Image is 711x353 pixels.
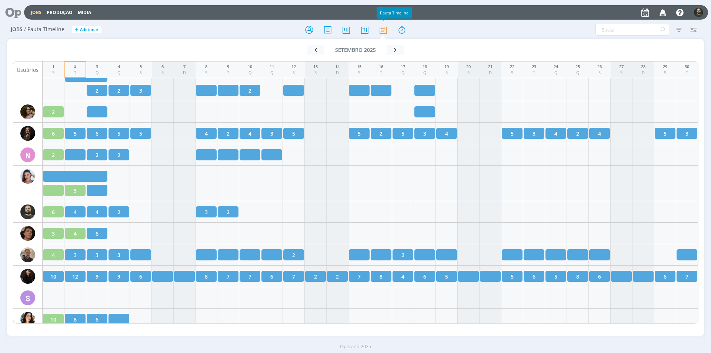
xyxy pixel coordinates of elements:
[72,273,78,280] span: 12
[20,147,35,162] div: N
[336,273,339,280] span: 2
[270,273,273,280] span: 6
[510,70,514,76] div: S
[96,151,99,159] span: 2
[248,87,251,94] span: 2
[380,130,383,137] span: 2
[20,269,35,284] img: S
[575,70,580,76] div: Q
[227,64,229,70] div: 9
[663,64,667,70] div: 29
[314,273,317,280] span: 2
[554,130,557,137] span: 4
[11,26,23,33] span: Jobs
[20,104,35,119] img: N
[76,10,93,16] button: Mídia
[80,27,99,32] span: Adicionar
[444,64,449,70] div: 19
[575,64,580,70] div: 25
[20,126,35,141] img: N
[74,70,76,76] div: T
[270,64,274,70] div: 11
[597,70,602,76] div: S
[52,208,55,216] span: 6
[598,273,601,280] span: 6
[96,130,99,137] span: 6
[357,70,361,76] div: S
[52,108,55,116] span: 2
[313,70,318,76] div: S
[641,70,645,76] div: D
[444,70,449,76] div: S
[13,61,42,78] div: Usuários
[248,70,252,76] div: Q
[401,251,404,259] span: 2
[74,251,77,259] span: 3
[313,64,318,70] div: 13
[139,87,142,94] span: 3
[335,70,340,76] div: D
[52,230,55,237] span: 3
[117,70,121,76] div: Q
[466,64,471,70] div: 20
[96,87,99,94] span: 2
[401,64,405,70] div: 17
[205,208,208,216] span: 3
[619,70,624,76] div: S
[52,130,55,137] span: 6
[511,130,514,137] span: 5
[205,130,208,137] span: 4
[52,70,54,76] div: S
[24,26,64,33] span: / Pauta Timeline
[20,226,35,241] img: P
[664,273,667,280] span: 6
[50,316,56,323] span: 10
[96,64,99,70] div: 3
[401,130,404,137] span: 5
[47,9,73,16] a: Produção
[117,151,120,159] span: 2
[488,70,493,76] div: D
[29,10,44,16] button: Jobs
[291,70,296,76] div: S
[117,251,120,259] span: 3
[270,70,274,76] div: Q
[445,273,448,280] span: 5
[292,130,295,137] span: 5
[205,273,208,280] span: 8
[96,208,99,216] span: 4
[598,130,601,137] span: 4
[576,130,579,137] span: 2
[20,169,35,184] img: N
[248,130,251,137] span: 4
[554,64,558,70] div: 24
[324,45,387,55] button: setembro 2025
[358,273,361,280] span: 7
[227,70,229,76] div: T
[532,70,536,76] div: T
[96,316,99,323] span: 6
[96,230,99,237] span: 6
[401,273,404,280] span: 4
[533,273,535,280] span: 6
[358,130,361,137] span: 5
[74,130,77,137] span: 5
[20,290,35,305] div: S
[576,273,579,280] span: 8
[140,70,142,76] div: S
[227,208,230,216] span: 2
[248,273,251,280] span: 7
[74,187,77,194] span: 3
[52,251,55,259] span: 4
[664,130,667,137] span: 5
[248,64,252,70] div: 10
[685,70,689,76] div: T
[597,64,602,70] div: 26
[117,208,120,216] span: 2
[139,273,142,280] span: 6
[510,64,514,70] div: 22
[291,64,296,70] div: 12
[511,273,514,280] span: 5
[335,46,376,53] span: setembro 2025
[161,70,164,76] div: S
